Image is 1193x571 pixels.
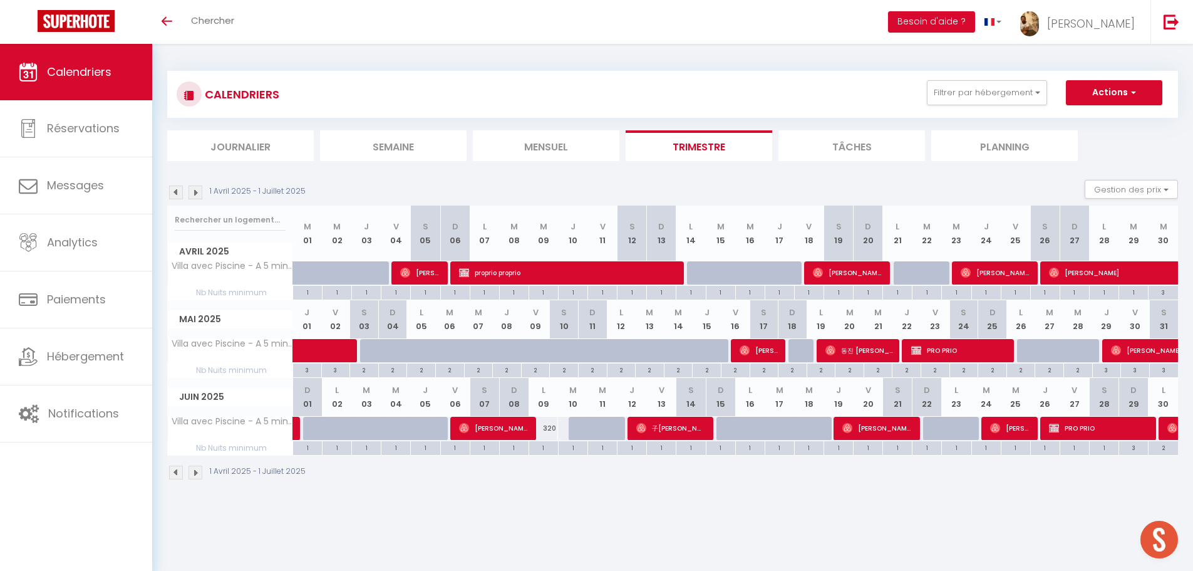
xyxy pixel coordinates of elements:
div: 2 [379,364,407,375]
span: Notifications [48,406,119,421]
abbr: J [1043,384,1048,396]
div: 2 [465,364,493,375]
th: 23 [942,206,971,261]
abbr: D [511,384,517,396]
div: 1 [441,286,470,298]
abbr: J [836,384,841,396]
th: 18 [794,378,824,416]
abbr: S [1161,306,1167,318]
th: 27 [1035,300,1064,338]
th: 22 [912,206,942,261]
li: Planning [931,130,1078,161]
abbr: D [452,221,458,233]
div: 2 [664,364,693,375]
th: 04 [378,300,407,338]
p: 1 Avril 2025 - 1 Juillet 2025 [210,186,306,197]
th: 17 [765,206,794,261]
th: 16 [735,378,765,416]
span: Paiements [47,291,106,307]
span: [PERSON_NAME] [1047,16,1135,31]
abbr: S [688,384,694,396]
div: 3 [322,364,350,375]
th: 09 [529,378,558,416]
th: 18 [778,300,807,338]
div: 2 [807,364,835,375]
abbr: D [989,306,996,318]
div: 1 [676,286,705,298]
abbr: L [819,306,823,318]
abbr: J [904,306,909,318]
abbr: V [600,221,606,233]
div: 1 [323,286,351,298]
abbr: M [1130,221,1137,233]
abbr: V [806,221,812,233]
abbr: V [659,384,664,396]
th: 06 [440,378,470,416]
div: 1 [352,286,381,298]
button: Gestion des prix [1085,180,1178,199]
div: 1 [1060,286,1089,298]
span: Mai 2025 [168,310,292,328]
th: 19 [807,300,835,338]
abbr: S [761,306,767,318]
span: 동진 [PERSON_NAME] [825,338,894,362]
th: 29 [1092,300,1121,338]
th: 08 [493,300,522,338]
div: 1 [1031,286,1060,298]
div: 2 [778,364,807,375]
span: Villa avec Piscine - A 5 mins d’Avignon [170,261,295,271]
abbr: L [542,384,545,396]
th: 30 [1149,378,1178,416]
abbr: S [961,306,966,318]
div: 2 [579,364,607,375]
div: 3 [1121,364,1149,375]
div: 1 [411,286,440,298]
abbr: M [805,384,813,396]
span: Messages [47,177,104,193]
abbr: M [475,306,482,318]
span: Analytics [47,234,98,250]
th: 13 [647,206,676,261]
th: 17 [750,300,778,338]
span: Réservations [47,120,120,136]
abbr: M [874,306,882,318]
div: 1 [293,441,322,453]
th: 13 [647,378,676,416]
abbr: V [1072,384,1077,396]
span: Chercher [191,14,234,27]
abbr: M [1074,306,1082,318]
abbr: M [599,384,606,396]
th: 20 [854,206,883,261]
abbr: V [1132,306,1138,318]
span: [PERSON_NAME] [990,416,1030,440]
abbr: M [983,384,990,396]
th: 01 [293,206,323,261]
div: 2 [1035,364,1063,375]
div: 1 [1001,286,1030,298]
div: 2 [864,364,892,375]
abbr: J [304,306,309,318]
th: 31 [1149,300,1178,338]
abbr: V [452,384,458,396]
abbr: L [335,384,339,396]
abbr: S [1042,221,1048,233]
span: Hébergement [47,348,124,364]
th: 20 [854,378,883,416]
th: 27 [1060,378,1089,416]
abbr: J [423,384,428,396]
div: 2 [1064,364,1092,375]
span: Avril 2025 [168,243,292,261]
abbr: D [718,384,724,396]
th: 16 [721,300,750,338]
th: 06 [435,300,464,338]
div: 1 [942,286,971,298]
span: [PERSON_NAME] [842,416,911,440]
th: 23 [942,378,971,416]
div: 1 [411,441,440,453]
div: 1 [470,286,499,298]
abbr: M [953,221,960,233]
th: 06 [440,206,470,261]
div: 1 [352,441,381,453]
th: 11 [588,206,617,261]
span: Nb Nuits minimum [168,441,292,455]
